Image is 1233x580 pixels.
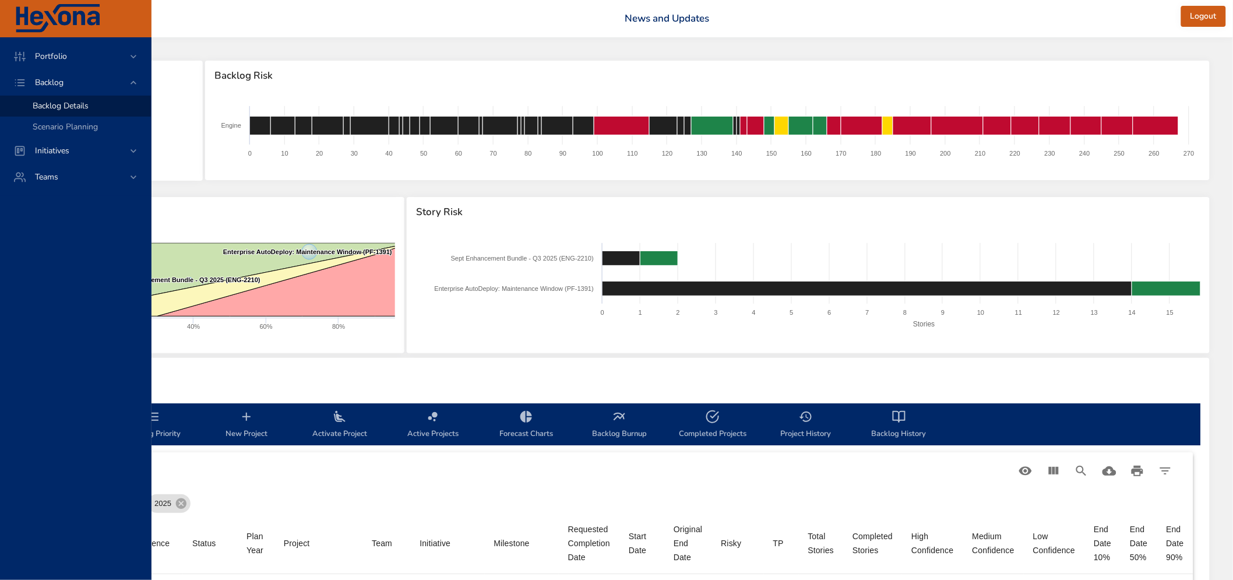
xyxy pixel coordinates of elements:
span: Status [192,536,228,550]
text: 270 [1184,150,1195,157]
h6: Backlog Grid [34,462,1012,480]
span: Project [284,536,353,550]
text: 60 [455,150,462,157]
text: Stories [913,320,935,328]
text: 60% [260,323,273,330]
div: Sort [629,529,655,557]
text: 0 [248,150,252,157]
span: Risky [721,536,755,550]
text: 150 [767,150,777,157]
text: Enterprise AutoDeploy: Maintenance Window (PF-1391) [435,285,594,292]
button: Logout [1181,6,1226,27]
span: Portfolio [26,51,76,62]
text: 10 [281,150,288,157]
div: Sort [808,529,834,557]
button: Filter Table [1151,457,1179,485]
text: 40 [386,150,393,157]
text: 210 [975,150,986,157]
text: 7 [865,309,869,316]
span: High Confidence [911,529,953,557]
text: 130 [697,150,707,157]
text: 13 [1091,309,1098,316]
div: Low Confidence [1033,529,1075,557]
div: Table Toolbar [20,452,1193,490]
span: Story Risk [416,206,1200,218]
span: Plan Year [246,529,265,557]
span: Forecast Charts [487,410,566,441]
text: 220 [1010,150,1020,157]
text: Enterprise AutoDeploy: Maintenance Window (PF-1391) [223,248,392,255]
text: 90 [560,150,567,157]
div: Sort [568,522,610,564]
div: Sort [372,536,392,550]
div: Requested Completion Date [568,522,610,564]
div: Medium Confidence [973,529,1014,557]
text: 4 [752,309,756,316]
div: Completed Stories [852,529,893,557]
div: backlog-tab [13,403,1200,445]
span: Project History [766,410,846,441]
text: 80 [525,150,532,157]
text: 9 [941,309,945,316]
button: Download CSV [1095,457,1123,485]
span: Milestone [494,536,549,550]
span: New Project [207,410,286,441]
text: 50 [421,150,428,157]
text: 30 [351,150,358,157]
text: 5 [790,309,794,316]
div: Sort [1033,529,1075,557]
button: View Columns [1040,457,1068,485]
div: Sort [973,529,1014,557]
text: 230 [1045,150,1055,157]
button: Standard Views [1012,457,1040,485]
div: TP [773,536,784,550]
div: Milestone [494,536,530,550]
text: 11 [1015,309,1022,316]
text: 200 [940,150,951,157]
div: Sort [911,529,953,557]
div: Original End Date [674,522,702,564]
span: Backlog Risk [214,70,1200,82]
span: Backlog [26,77,73,88]
text: 2 [677,309,680,316]
text: 120 [663,150,673,157]
span: Backlog Details [33,100,89,111]
text: 20 [316,150,323,157]
div: End Date 10% [1094,522,1111,564]
div: Sort [674,522,702,564]
span: TP [773,536,790,550]
text: 70 [490,150,497,157]
span: 2025 [147,498,178,509]
text: 8 [903,309,907,316]
text: Engine [221,122,241,129]
span: Initiatives [26,145,79,156]
span: Activate Project [300,410,379,441]
text: 160 [801,150,812,157]
span: Backlog Priority [114,410,193,441]
text: 6 [828,309,832,316]
div: Start Date [629,529,655,557]
text: Sept Enhancement Bundle - Q3 2025 (ENG-2210) [451,255,594,262]
button: Search [1068,457,1095,485]
text: 260 [1149,150,1160,157]
div: Sort [192,536,216,550]
span: Initiative [420,536,475,550]
div: Risky [721,536,742,550]
button: Print [1123,457,1151,485]
a: News and Updates [625,12,710,25]
div: End Date 50% [1130,522,1148,564]
div: Sort [246,529,265,557]
span: Completed Projects [673,410,752,441]
text: 250 [1115,150,1125,157]
div: Sort [494,536,530,550]
div: Initiative [420,536,450,550]
div: Status [192,536,216,550]
text: 3 [714,309,718,316]
text: 10 [977,309,984,316]
div: Total Stories [808,529,834,557]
